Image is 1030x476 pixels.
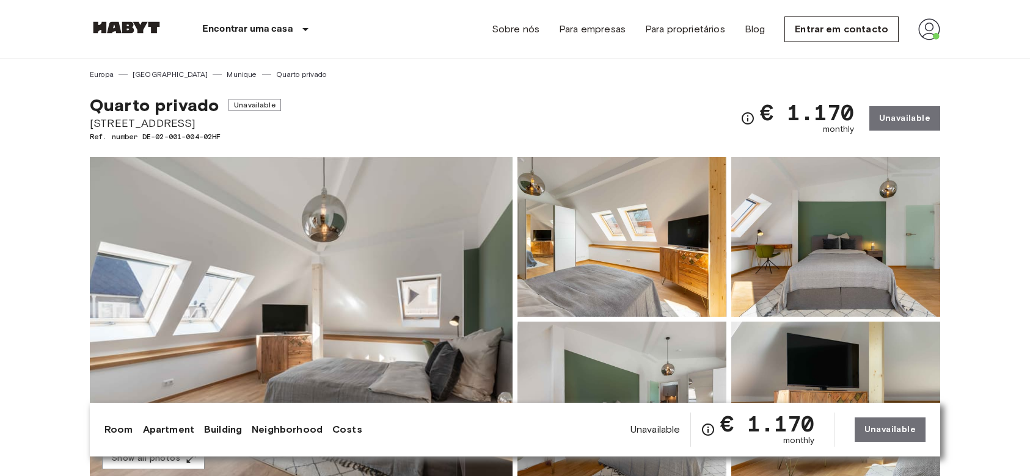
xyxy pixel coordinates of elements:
[227,69,257,80] a: Munique
[228,99,281,111] span: Unavailable
[630,423,681,436] span: Unavailable
[783,435,815,447] span: monthly
[731,157,940,317] img: Picture of unit DE-02-001-004-02HF
[90,95,219,115] span: Quarto privado
[252,422,323,437] a: Neighborhood
[276,69,327,80] a: Quarto privado
[745,22,765,37] a: Blog
[90,21,163,34] img: Habyt
[90,69,114,80] a: Europa
[104,422,133,437] a: Room
[740,111,755,126] svg: Check cost overview for full price breakdown. Please note that discounts apply to new joiners onl...
[492,22,539,37] a: Sobre nós
[645,22,725,37] a: Para proprietários
[102,447,205,470] button: Show all photos
[90,115,281,131] span: [STREET_ADDRESS]
[823,123,855,135] span: monthly
[720,413,815,435] span: € 1.170
[559,22,626,37] a: Para empresas
[332,422,362,437] a: Costs
[784,16,899,42] a: Entrar em contacto
[204,422,242,437] a: Building
[517,157,726,317] img: Picture of unit DE-02-001-004-02HF
[143,422,194,437] a: Apartment
[918,18,940,40] img: avatar
[760,101,855,123] span: € 1.170
[133,69,208,80] a: [GEOGRAPHIC_DATA]
[202,22,293,37] p: Encontrar uma casa
[90,131,281,142] span: Ref. number DE-02-001-004-02HF
[701,422,715,437] svg: Check cost overview for full price breakdown. Please note that discounts apply to new joiners onl...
